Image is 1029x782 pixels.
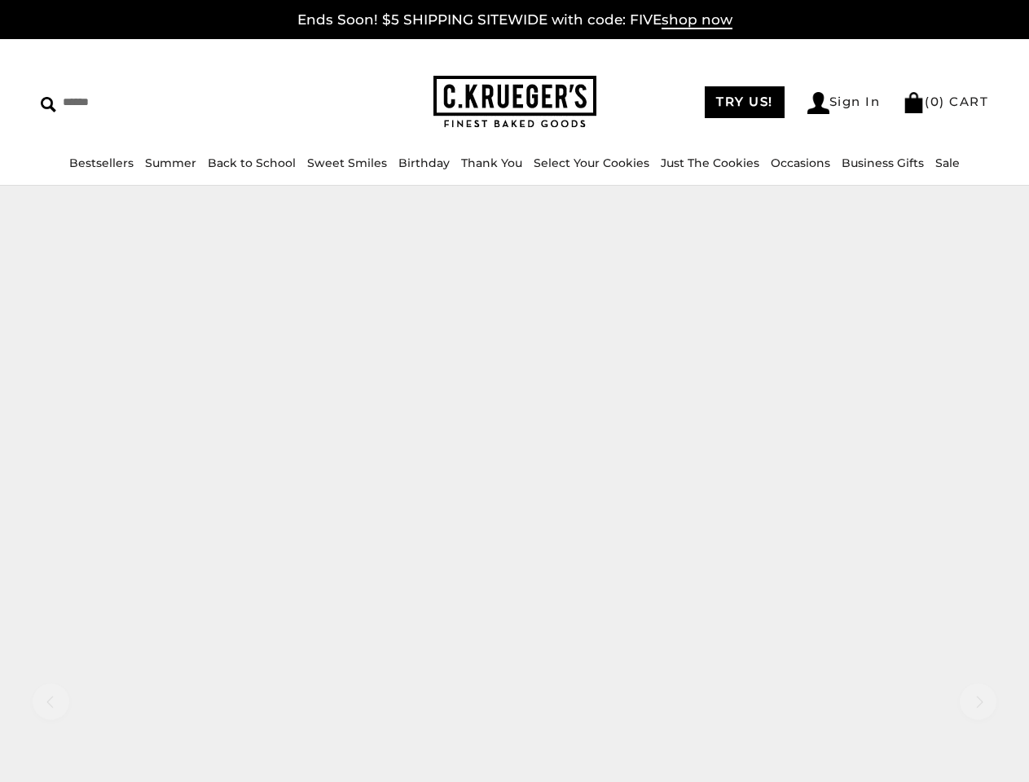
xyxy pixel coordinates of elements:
[41,97,56,112] img: Search
[208,156,296,170] a: Back to School
[69,156,134,170] a: Bestsellers
[960,683,996,720] button: next
[662,11,732,29] span: shop now
[807,92,881,114] a: Sign In
[398,156,450,170] a: Birthday
[807,92,829,114] img: Account
[534,156,649,170] a: Select Your Cookies
[145,156,196,170] a: Summer
[661,156,759,170] a: Just The Cookies
[771,156,830,170] a: Occasions
[705,86,785,118] a: TRY US!
[930,94,940,109] span: 0
[307,156,387,170] a: Sweet Smiles
[433,76,596,129] img: C.KRUEGER'S
[461,156,522,170] a: Thank You
[935,156,960,170] a: Sale
[41,90,257,115] input: Search
[842,156,924,170] a: Business Gifts
[297,11,732,29] a: Ends Soon! $5 SHIPPING SITEWIDE with code: FIVEshop now
[903,92,925,113] img: Bag
[903,94,988,109] a: (0) CART
[33,683,69,720] button: previous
